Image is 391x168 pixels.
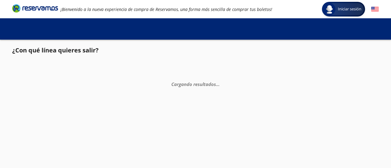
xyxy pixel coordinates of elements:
em: Cargando resultados [171,81,220,87]
span: . [216,81,217,87]
em: ¡Bienvenido a la nueva experiencia de compra de Reservamos, una forma más sencilla de comprar tus... [60,6,272,12]
span: . [217,81,218,87]
span: Iniciar sesión [335,6,364,12]
p: ¿Con qué línea quieres salir? [12,46,99,55]
button: English [371,5,379,13]
i: Brand Logo [12,4,58,13]
span: . [218,81,220,87]
a: Brand Logo [12,4,58,15]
